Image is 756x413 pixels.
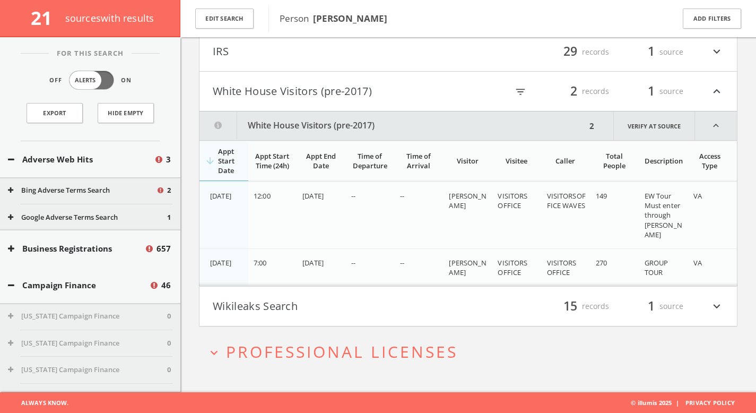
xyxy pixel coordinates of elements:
span: 270 [596,258,607,268]
span: -- [400,191,404,201]
span: 12:00 [254,191,271,201]
span: On [121,76,132,85]
div: Appt End Date [302,151,340,170]
a: Verify at source [613,111,695,140]
div: records [545,82,609,100]
span: Person [280,12,387,24]
button: Google Adverse Terms Search [8,212,167,223]
span: 21 [31,5,61,30]
button: IRS [213,43,468,61]
button: [US_STATE] Campaign Finance [8,338,167,349]
span: 1 [167,212,171,223]
b: [PERSON_NAME] [313,12,387,24]
div: Time of Arrival [400,151,437,170]
span: VA [693,258,702,268]
div: Visitor [449,156,486,166]
span: Off [49,76,62,85]
span: 46 [161,279,171,291]
span: 1 [643,82,659,100]
span: 7:00 [254,258,267,268]
span: EW Tour Must enter through [PERSON_NAME] [645,191,682,239]
i: expand_less [695,111,737,140]
span: -- [351,258,355,268]
div: Appt Start Date [210,147,242,175]
span: [DATE] [210,258,231,268]
span: 2 [566,82,582,100]
button: [US_STATE] Campaign Finance [8,365,167,375]
span: 3 [166,153,171,166]
div: Visitee [498,156,535,166]
button: Hide Empty [98,103,154,123]
i: filter_list [515,86,526,98]
span: 0 [167,365,171,375]
div: 2 [586,111,597,140]
button: [US_STATE] Campaign Finance [8,311,167,322]
div: Access Type [693,151,726,170]
span: -- [400,258,404,268]
span: 1 [643,42,659,61]
span: 657 [157,243,171,255]
i: expand_more [710,43,724,61]
button: Campaign Finance [8,279,149,291]
span: VISITORS OFFICE [498,191,527,210]
span: source s with results [65,12,154,24]
span: 2 [167,185,171,196]
div: Time of Departure [351,151,388,170]
span: VISITORS OFFICE [498,258,527,277]
span: VISITORSOFFICE WAVES [547,191,586,210]
button: White House Visitors (pre-2017) [213,82,468,100]
button: Adverse Web Hits [8,153,154,166]
span: For This Search [49,48,132,59]
button: Edit Search [195,8,254,29]
span: [PERSON_NAME] [449,258,486,277]
span: Professional Licenses [226,341,458,363]
span: 15 [559,297,582,315]
div: Description [645,156,682,166]
div: grid [199,182,737,286]
i: expand_less [710,82,724,100]
span: 29 [559,42,582,61]
span: | [672,399,683,407]
button: expand_moreProfessional Licenses [207,343,737,360]
i: expand_more [207,346,221,360]
button: Add Filters [683,8,741,29]
span: [DATE] [302,191,324,201]
i: expand_more [710,297,724,315]
span: 0 [167,311,171,322]
button: Business Registrations [8,243,144,255]
div: Appt Start Time (24h) [254,151,291,170]
span: [DATE] [210,191,231,201]
span: 1 [643,297,659,315]
div: records [545,297,609,315]
a: Export [27,103,83,123]
span: GROUP TOUR [645,258,668,277]
span: 149 [596,191,607,201]
button: Bing Adverse Terms Search [8,185,156,196]
div: source [620,43,683,61]
i: arrow_downward [205,156,215,166]
span: 0 [167,338,171,349]
div: records [545,43,609,61]
button: Wikileaks Search [213,297,468,315]
span: [PERSON_NAME] [449,191,486,210]
div: source [620,297,683,315]
div: Caller [547,156,584,166]
button: White House Visitors (pre-2017) [199,111,586,140]
div: source [620,82,683,100]
a: Privacy Policy [685,399,735,407]
span: VA [693,191,702,201]
span: VISITORS OFFICE [547,258,577,277]
div: Total People [596,151,633,170]
span: -- [351,191,355,201]
span: [DATE] [302,258,324,268]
